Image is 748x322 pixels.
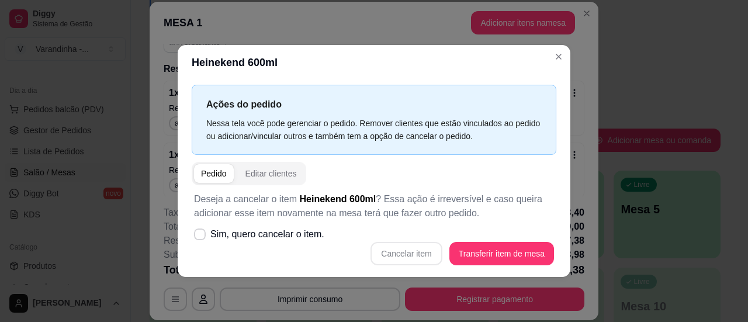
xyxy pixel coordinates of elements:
p: Deseja a cancelar o item ? Essa ação é irreversível e caso queira adicionar esse item novamente n... [194,192,554,220]
div: Nessa tela você pode gerenciar o pedido. Remover clientes que estão vinculados ao pedido ou adici... [206,117,542,143]
div: Editar clientes [245,168,297,179]
span: Sim, quero cancelar o item. [210,227,324,241]
p: Ações do pedido [206,97,542,112]
header: Heinekend 600ml [178,45,570,80]
button: Close [549,47,568,66]
button: Transferir item de mesa [449,242,554,265]
span: Heinekend 600ml [300,194,376,204]
div: Pedido [201,168,227,179]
